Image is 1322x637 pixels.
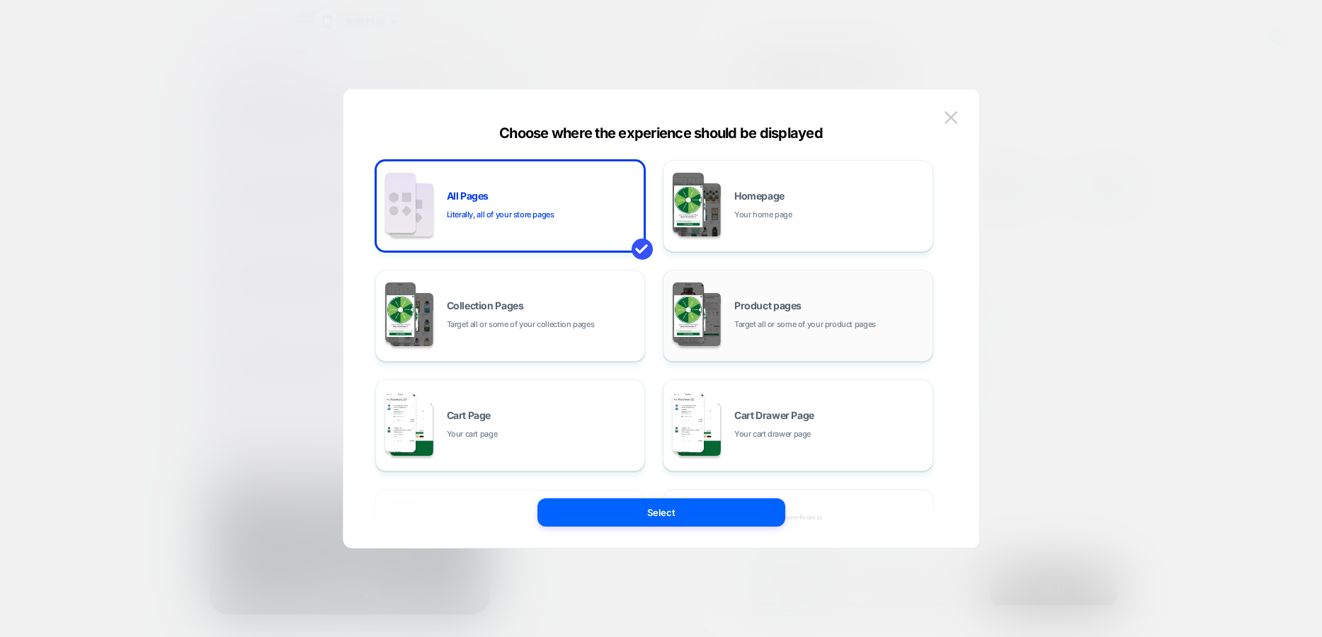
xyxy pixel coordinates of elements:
[149,469,219,489] a: Mehr erfahren
[945,111,957,123] img: close
[734,208,792,222] span: Your home page
[734,411,814,420] span: Cart Drawer Page
[734,301,802,311] span: Product pages
[734,191,785,201] span: Homepage
[6,532,275,560] button: Einstellungen
[343,125,979,142] div: Choose where the experience should be displayed
[734,318,876,331] span: Target all or some of your product pages
[6,453,275,489] span: Diese Website verwendet Cookies, um Ihnen das beste Erlebnis zu bieten.
[6,500,275,528] button: Annehmen
[734,427,811,441] span: Your cart drawer page
[537,498,785,527] button: Select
